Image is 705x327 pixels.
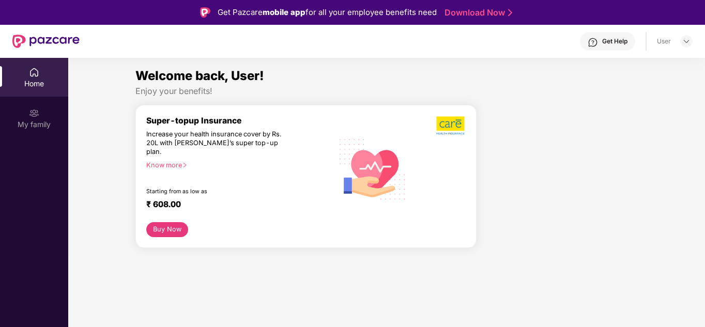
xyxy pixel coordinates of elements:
a: Download Now [445,7,509,18]
div: Super-topup Insurance [146,116,333,126]
button: Buy Now [146,222,188,237]
div: Starting from as low as [146,188,289,195]
img: svg+xml;base64,PHN2ZyB4bWxucz0iaHR0cDovL3d3dy53My5vcmcvMjAwMC9zdmciIHhtbG5zOnhsaW5rPSJodHRwOi8vd3... [333,128,413,209]
div: Get Pazcare for all your employee benefits need [218,6,437,19]
img: svg+xml;base64,PHN2ZyBpZD0iRHJvcGRvd24tMzJ4MzIiIHhtbG5zPSJodHRwOi8vd3d3LnczLm9yZy8yMDAwL3N2ZyIgd2... [682,37,691,45]
div: User [657,37,671,45]
div: ₹ 608.00 [146,199,323,212]
img: New Pazcare Logo [12,35,80,48]
div: Know more [146,161,327,168]
div: Get Help [602,37,627,45]
img: Stroke [508,7,512,18]
strong: mobile app [263,7,305,17]
div: Increase your health insurance cover by Rs. 20L with [PERSON_NAME]’s super top-up plan. [146,130,288,157]
img: svg+xml;base64,PHN2ZyB3aWR0aD0iMjAiIGhlaWdodD0iMjAiIHZpZXdCb3g9IjAgMCAyMCAyMCIgZmlsbD0ibm9uZSIgeG... [29,108,39,118]
span: right [182,162,188,168]
img: Logo [200,7,210,18]
img: svg+xml;base64,PHN2ZyBpZD0iSGVscC0zMngzMiIgeG1sbnM9Imh0dHA6Ly93d3cudzMub3JnLzIwMDAvc3ZnIiB3aWR0aD... [588,37,598,48]
div: Enjoy your benefits! [135,86,638,97]
img: b5dec4f62d2307b9de63beb79f102df3.png [436,116,466,135]
img: svg+xml;base64,PHN2ZyBpZD0iSG9tZSIgeG1sbnM9Imh0dHA6Ly93d3cudzMub3JnLzIwMDAvc3ZnIiB3aWR0aD0iMjAiIG... [29,67,39,77]
span: Welcome back, User! [135,68,264,83]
